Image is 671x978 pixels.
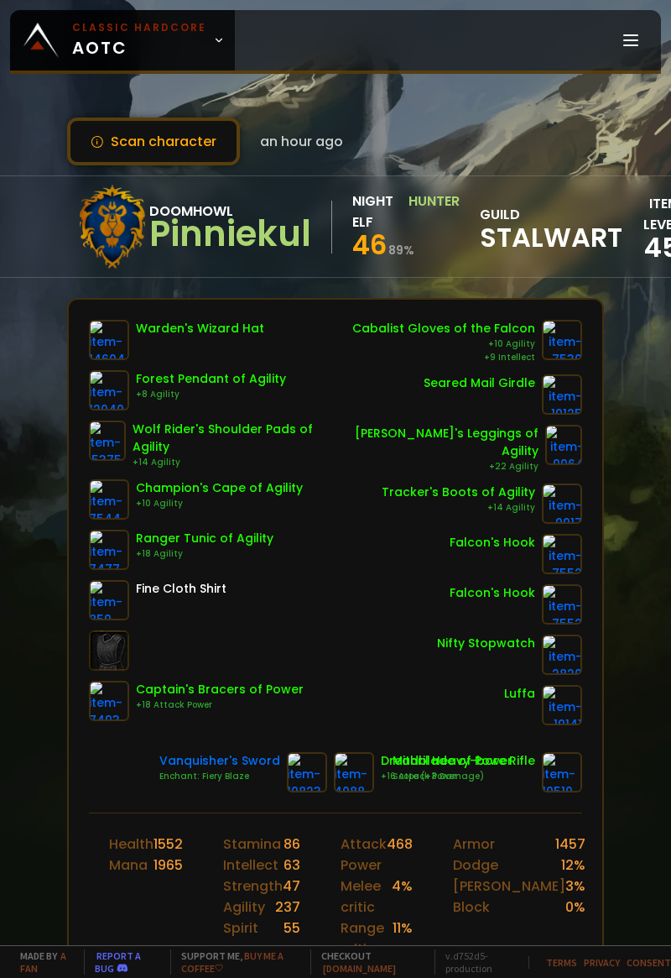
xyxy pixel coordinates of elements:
img: item-15375 [87,421,127,461]
div: Stamina [223,834,281,855]
div: 468 [387,834,413,876]
div: [PERSON_NAME] [453,876,565,897]
div: Tracker's Boots of Agility [382,484,535,501]
a: a fan [20,949,66,975]
div: 1457 [555,834,585,855]
a: Classic HardcoreAOTC [10,10,235,71]
img: item-859 [89,580,129,620]
div: Nifty Stopwatch [437,635,535,652]
img: item-9964 [544,425,584,465]
img: item-7493 [89,681,129,721]
a: Terms [546,956,577,969]
div: Champion's Cape of Agility [136,479,303,497]
button: Scan character [67,118,240,165]
div: +9 Intellect [352,351,535,364]
span: AOTC [72,20,206,60]
div: Vanquisher's Sword [159,752,280,770]
div: Hunter [408,191,460,233]
div: Captain's Bracers of Power [136,681,304,698]
div: Agility [223,897,265,918]
a: Buy me a coffee [181,949,283,975]
div: Cabalist Gloves of the Falcon [352,320,535,337]
div: 86 [283,834,300,855]
div: 3 % [565,876,585,897]
div: 0 % [565,897,585,918]
div: +10 Agility [352,337,535,351]
img: item-19141 [542,685,582,725]
div: [PERSON_NAME]'s Leggings of Agility [334,425,538,460]
div: Melee critic [341,876,392,918]
img: item-19125 [542,374,582,415]
div: +22 Agility [334,460,538,473]
div: Fine Cloth Shirt [136,580,226,598]
span: Made by [10,949,74,975]
div: Armor [453,834,495,855]
span: 46 [352,226,387,264]
div: 47 [283,876,300,897]
div: +14 Agility [133,456,334,469]
img: item-10510 [542,752,582,792]
small: Classic Hardcore [72,20,206,35]
img: item-12040 [89,370,129,411]
div: Block [453,897,490,918]
img: item-4088 [334,752,374,792]
div: Scope (+3 Damage) [393,770,535,783]
div: Falcon's Hook [450,584,535,602]
div: Forest Pendant of Agility [136,370,286,388]
img: item-7530 [542,320,582,360]
div: Health [109,834,153,855]
div: Range critic [341,918,393,960]
div: 12 % [561,855,585,876]
div: 55 [283,918,300,939]
div: 63 [283,855,300,876]
div: Seared Mail Girdle [424,374,535,392]
div: Strength [223,876,283,897]
div: Spirit [223,918,258,939]
span: Stalwart [480,225,622,250]
span: Checkout [310,949,424,975]
div: +8 Agility [136,388,286,401]
span: an hour ago [260,131,343,152]
img: item-7477 [89,530,129,570]
div: Mithril Heavy-bore Rifle [393,752,535,770]
a: [DOMAIN_NAME] [323,962,396,975]
div: +18 Attack Power [136,698,304,712]
div: Luffa [504,685,535,703]
span: Support me, [170,949,300,975]
div: Attack Power [341,834,387,876]
div: Dodge [453,855,498,876]
img: item-7552 [542,534,582,574]
div: Mana [109,855,148,876]
div: Enchant: Fiery Blaze [159,770,280,783]
div: +16 Attack Power [381,770,512,783]
div: Falcon's Hook [450,534,535,552]
div: +14 Agility [382,501,535,515]
img: item-2820 [542,635,582,675]
img: item-9917 [542,484,582,524]
div: 4 % [392,876,413,918]
img: item-14604 [89,320,129,360]
div: Doomhowl [149,201,311,222]
div: Warden's Wizard Hat [136,320,264,337]
a: Report a bug [95,949,141,975]
div: Dreadblade of Power [381,752,512,770]
div: 1552 [153,834,183,855]
div: Ranger Tunic of Agility [136,530,273,547]
div: Night Elf [352,191,403,233]
div: Intellect [223,855,278,876]
a: Privacy [584,956,620,969]
div: +10 Agility [136,497,303,510]
img: item-7544 [89,479,129,520]
a: Consent [627,956,671,969]
div: Wolf Rider's Shoulder Pads of Agility [133,421,334,456]
img: item-10823 [287,752,327,792]
div: +18 Agility [136,547,273,561]
img: item-7552 [542,584,582,625]
div: guild [480,204,622,250]
div: 11 % [393,918,413,960]
span: v. d752d5 - production [434,949,518,975]
div: 1965 [153,855,183,876]
div: 237 [275,897,300,918]
small: 89 % [388,242,414,259]
div: Pinniekul [149,222,311,247]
